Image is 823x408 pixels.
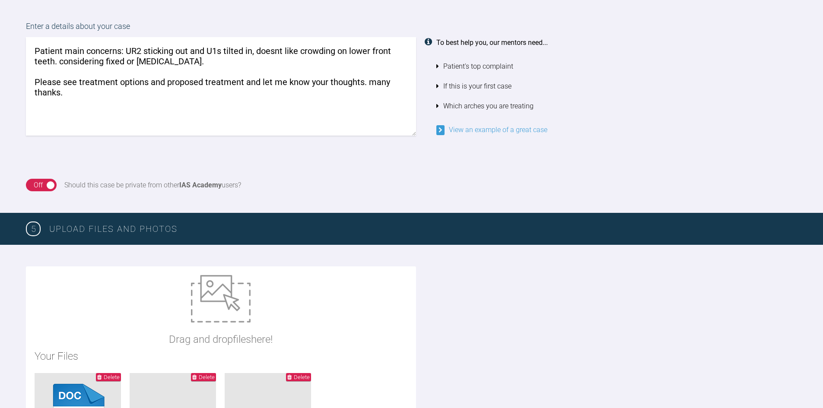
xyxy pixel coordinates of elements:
div: Off [34,180,43,191]
label: Enter a details about your case [26,20,797,37]
h3: Upload Files and Photos [49,222,797,236]
div: Should this case be private from other users? [64,180,241,191]
strong: To best help you, our mentors need... [436,38,548,47]
textarea: Patient main concerns: UR2 sticking out and U1s tilted in, doesnt like crowding on lower front te... [26,37,416,136]
li: If this is your first case [436,76,798,96]
p: Drag and drop files here! [169,331,273,348]
h2: Your Files [35,348,407,364]
span: Delete [104,374,120,380]
li: Patient's top complaint [436,57,798,76]
span: Delete [294,374,310,380]
span: 5 [26,221,41,236]
span: Delete [199,374,215,380]
li: Which arches you are treating [436,96,798,116]
strong: IAS Academy [179,181,222,189]
a: View an example of a great case [436,126,547,134]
